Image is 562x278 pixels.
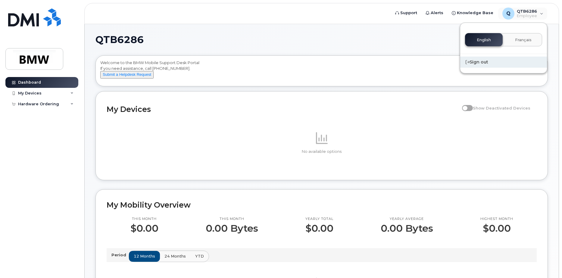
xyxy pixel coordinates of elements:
p: Highest month [480,217,513,221]
button: Submit a Helpdesk Request [100,71,154,79]
p: $0.00 [305,223,333,234]
span: QTB6286 [95,35,144,44]
a: Submit a Helpdesk Request [100,72,154,77]
h2: My Devices [107,105,459,114]
span: YTD [195,253,204,259]
p: Period [111,252,129,258]
p: Yearly total [305,217,333,221]
iframe: Messenger Launcher [536,252,557,273]
span: 24 months [164,253,186,259]
div: Welcome to the BMW Mobile Support Desk Portal If you need assistance, call [PHONE_NUMBER]. [100,60,543,84]
span: Français [515,38,532,42]
p: This month [206,217,258,221]
h2: My Mobility Overview [107,200,537,209]
p: Yearly average [381,217,433,221]
input: Show Deactivated Devices [462,102,467,107]
p: This month [130,217,158,221]
p: $0.00 [130,223,158,234]
span: Show Deactivated Devices [473,106,530,110]
p: 0.00 Bytes [381,223,433,234]
div: Sign out [460,57,547,68]
p: No available options [107,149,537,154]
p: 0.00 Bytes [206,223,258,234]
p: $0.00 [480,223,513,234]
